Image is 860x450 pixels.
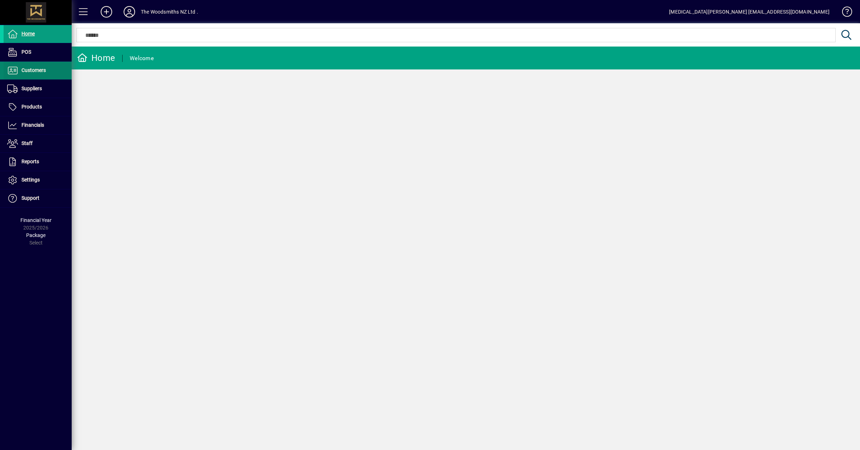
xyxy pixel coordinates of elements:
[20,217,52,223] span: Financial Year
[130,53,154,64] div: Welcome
[21,140,33,146] span: Staff
[21,67,46,73] span: Customers
[4,98,72,116] a: Products
[4,116,72,134] a: Financials
[669,6,830,18] div: [MEDICAL_DATA][PERSON_NAME] [EMAIL_ADDRESS][DOMAIN_NAME]
[4,189,72,207] a: Support
[21,104,42,110] span: Products
[26,232,46,238] span: Package
[4,153,72,171] a: Reports
[118,5,141,18] button: Profile
[837,1,851,25] a: Knowledge Base
[21,86,42,91] span: Suppliers
[21,159,39,164] span: Reports
[21,177,40,183] span: Settings
[4,62,72,79] a: Customers
[77,52,115,64] div: Home
[21,49,31,55] span: POS
[21,31,35,37] span: Home
[4,135,72,153] a: Staff
[21,195,39,201] span: Support
[4,171,72,189] a: Settings
[95,5,118,18] button: Add
[4,80,72,98] a: Suppliers
[141,6,198,18] div: The Woodsmiths NZ Ltd .
[21,122,44,128] span: Financials
[4,43,72,61] a: POS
